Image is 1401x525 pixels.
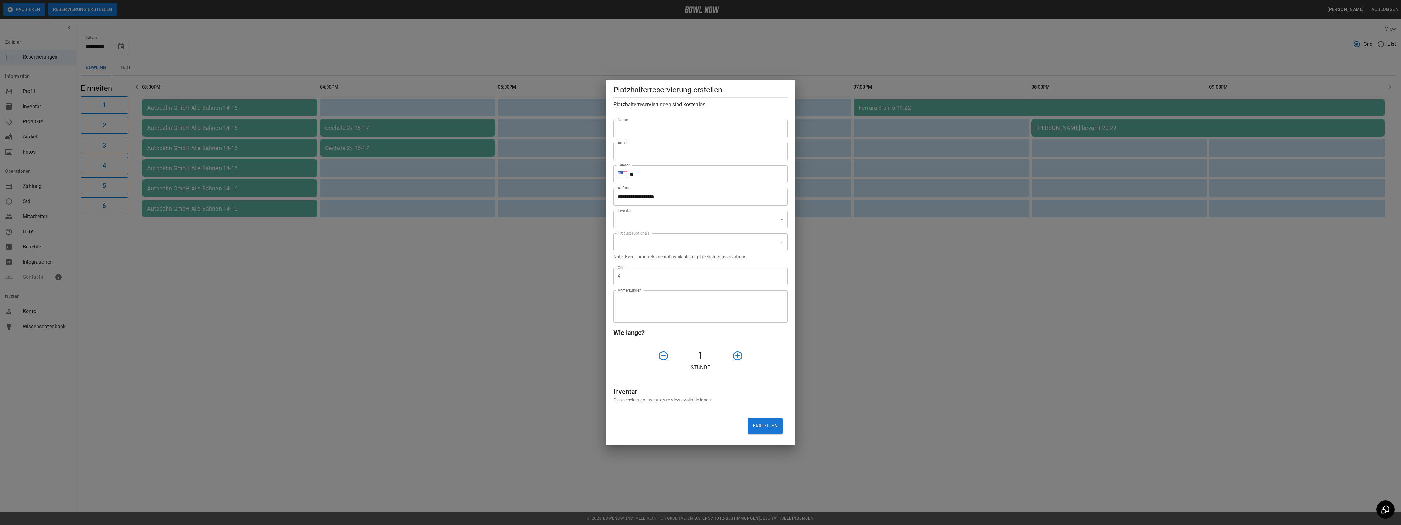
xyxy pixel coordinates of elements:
[613,254,788,260] p: Note: Event products are not available for placeholder reservations
[618,273,621,280] p: €
[613,85,788,95] h5: Platzhalterreservierung erstellen
[671,349,730,362] h4: 1
[613,100,788,109] h6: Platzhalterreservierungen sind kostenlos
[618,162,631,168] label: Telefon
[618,185,630,190] label: Anfang
[613,328,788,338] h6: Wie lange?
[748,418,783,434] button: Erstellen
[618,169,627,179] button: Select country
[613,211,788,228] div: ​
[613,188,783,206] input: Choose date, selected date is Sep 23, 2025
[613,233,788,251] div: ​
[613,364,788,371] p: Stunde
[613,387,788,397] h6: Inventar
[613,397,788,403] p: Please select an inventory to view available lanes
